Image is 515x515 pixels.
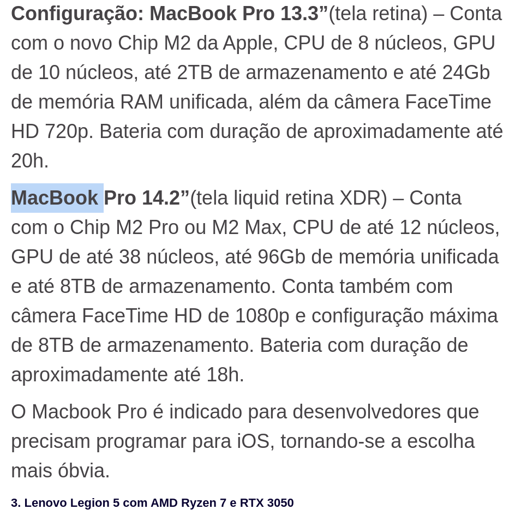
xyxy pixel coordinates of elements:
[11,187,190,209] strong: MacBook Pro 14.2”
[11,2,328,25] strong: Configuração: MacBook Pro 13.3”
[11,494,504,512] h3: 3. Lenovo Legion 5 com AMD Ryzen 7 e RTX 3050
[11,397,504,486] p: O Macbook Pro é indicado para desenvolvedores que precisam programar para iOS, tornando-se a esco...
[11,183,504,390] p: (tela liquid retina XDR) – Conta com o Chip M2 Pro ou M2 Max, CPU de até 12 núcleos, GPU de até 3...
